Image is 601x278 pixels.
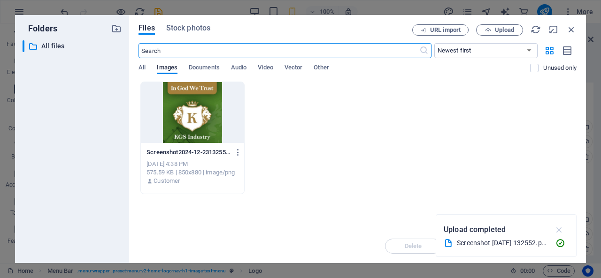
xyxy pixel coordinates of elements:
[139,43,419,58] input: Search
[154,177,180,185] p: Customer
[189,62,220,75] span: Documents
[23,23,57,35] p: Folders
[258,62,273,75] span: Video
[41,41,104,52] p: All files
[412,24,469,36] button: URL import
[548,24,559,35] i: Minimize
[444,224,506,236] p: Upload completed
[146,168,239,177] div: 575.59 KB | 850x880 | image/png
[285,62,303,75] span: Vector
[476,24,523,36] button: Upload
[430,27,461,33] span: URL import
[531,24,541,35] i: Reload
[457,238,548,248] div: Screenshot [DATE] 132552.png
[495,27,514,33] span: Upload
[23,40,24,52] div: ​
[543,64,577,72] p: Displays only files that are not in use on the website. Files added during this session can still...
[146,160,239,168] div: [DATE] 4:38 PM
[314,62,329,75] span: Other
[157,62,177,75] span: Images
[139,23,155,34] span: Files
[139,62,146,75] span: All
[146,148,230,157] p: Screenshot2024-12-23132552-ZMGoFJodr3WcFXovPGkW6g.png
[231,62,247,75] span: Audio
[111,23,122,34] i: Create new folder
[166,23,210,34] span: Stock photos
[566,24,577,35] i: Close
